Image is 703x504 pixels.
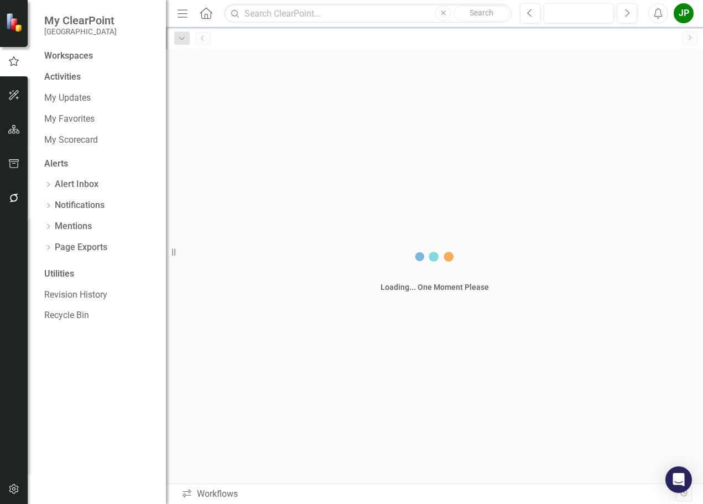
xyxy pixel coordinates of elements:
[674,3,694,23] button: JP
[181,488,676,501] div: Workflows
[44,289,155,302] a: Revision History
[55,241,107,254] a: Page Exports
[44,268,155,280] div: Utilities
[55,178,98,191] a: Alert Inbox
[44,71,155,84] div: Activities
[665,466,692,493] div: Open Intercom Messenger
[44,113,155,126] a: My Favorites
[44,309,155,322] a: Recycle Bin
[224,4,512,23] input: Search ClearPoint...
[44,134,155,147] a: My Scorecard
[44,14,117,27] span: My ClearPoint
[454,6,509,21] button: Search
[44,92,155,105] a: My Updates
[44,50,93,63] div: Workspaces
[44,27,117,36] small: [GEOGRAPHIC_DATA]
[381,282,489,293] div: Loading... One Moment Please
[44,158,155,170] div: Alerts
[55,199,105,212] a: Notifications
[6,12,25,32] img: ClearPoint Strategy
[55,220,92,233] a: Mentions
[470,8,493,17] span: Search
